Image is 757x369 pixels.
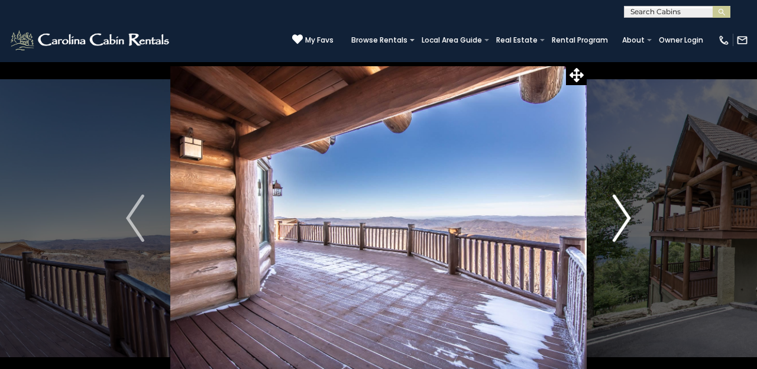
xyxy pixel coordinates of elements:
[126,195,144,242] img: arrow
[616,32,651,48] a: About
[653,32,709,48] a: Owner Login
[490,32,544,48] a: Real Estate
[613,195,630,242] img: arrow
[416,32,488,48] a: Local Area Guide
[292,34,334,46] a: My Favs
[546,32,614,48] a: Rental Program
[9,28,173,52] img: White-1-2.png
[736,34,748,46] img: mail-regular-white.png
[718,34,730,46] img: phone-regular-white.png
[345,32,413,48] a: Browse Rentals
[305,35,334,46] span: My Favs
